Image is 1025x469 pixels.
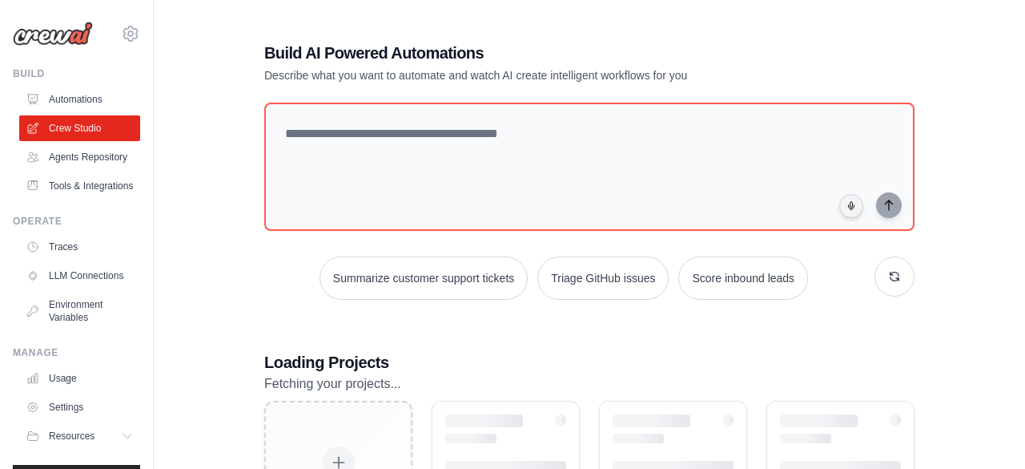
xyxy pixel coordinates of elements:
[678,257,808,300] button: Score inbound leads
[19,144,140,170] a: Agents Repository
[49,430,94,443] span: Resources
[264,42,802,64] h1: Build AI Powered Automations
[13,22,93,46] img: Logo
[537,257,669,300] button: Triage GitHub issues
[19,263,140,289] a: LLM Connections
[264,67,802,83] p: Describe what you want to automate and watch AI create intelligent workflows for you
[19,87,140,112] a: Automations
[19,115,140,141] a: Crew Studio
[19,292,140,330] a: Environment Variables
[19,173,140,199] a: Tools & Integrations
[874,257,914,297] button: Get new suggestions
[13,215,140,228] div: Operate
[264,351,914,374] h3: Loading Projects
[19,234,140,260] a: Traces
[19,366,140,391] a: Usage
[264,374,914,394] p: Fetching your projects...
[19,423,140,449] button: Resources
[13,67,140,80] div: Build
[320,257,528,300] button: Summarize customer support tickets
[13,346,140,359] div: Manage
[839,194,863,218] button: Click to speak your automation idea
[19,394,140,420] a: Settings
